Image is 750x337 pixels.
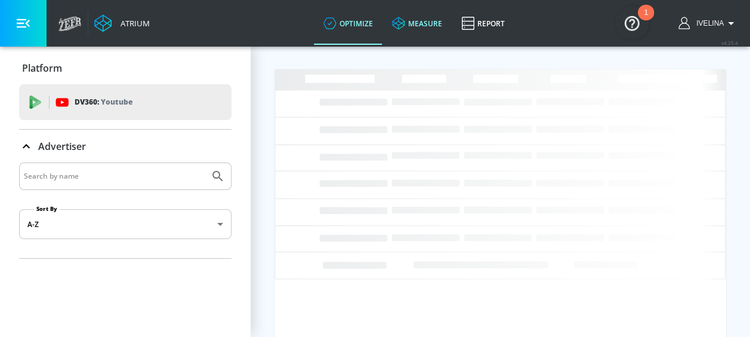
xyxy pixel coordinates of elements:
[22,62,62,75] p: Platform
[116,18,150,29] div: Atrium
[19,249,232,258] nav: list of Advertiser
[94,14,150,32] a: Atrium
[101,96,132,108] p: Youtube
[678,16,738,30] button: Ivelina
[24,168,205,184] input: Search by name
[452,2,514,45] a: Report
[19,163,232,258] div: Advertiser
[38,140,86,153] p: Advertiser
[644,13,648,28] div: 1
[721,39,738,46] span: v 4.25.4
[34,205,60,213] label: Sort By
[314,2,382,45] a: optimize
[615,6,649,39] button: Open Resource Center, 1 new notification
[19,209,232,239] div: A-Z
[19,130,232,163] div: Advertiser
[19,84,232,120] div: DV360: Youtube
[19,51,232,85] div: Platform
[692,19,724,27] span: login as: ivelina.yancheva@bg.nestle.com
[382,2,452,45] a: measure
[75,96,132,109] p: DV360:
